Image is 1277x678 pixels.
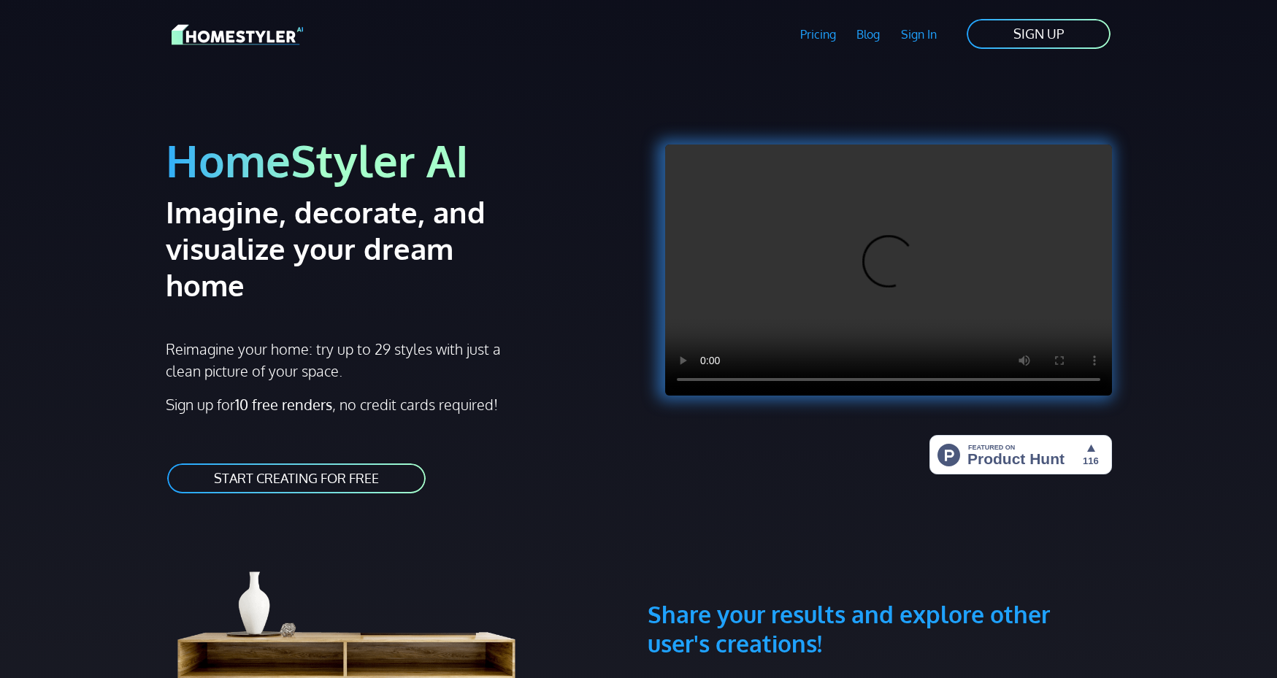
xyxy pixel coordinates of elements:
a: SIGN UP [965,18,1112,50]
p: Sign up for , no credit cards required! [166,393,630,415]
a: Blog [846,18,891,51]
a: Sign In [891,18,948,51]
h2: Imagine, decorate, and visualize your dream home [166,193,537,303]
a: START CREATING FOR FREE [166,462,427,495]
img: HomeStyler AI logo [172,22,303,47]
h3: Share your results and explore other user's creations! [648,530,1112,658]
img: HomeStyler AI - Interior Design Made Easy: One Click to Your Dream Home | Product Hunt [929,435,1112,474]
p: Reimagine your home: try up to 29 styles with just a clean picture of your space. [166,338,514,382]
a: Pricing [789,18,846,51]
h1: HomeStyler AI [166,133,630,188]
strong: 10 free renders [235,395,332,414]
